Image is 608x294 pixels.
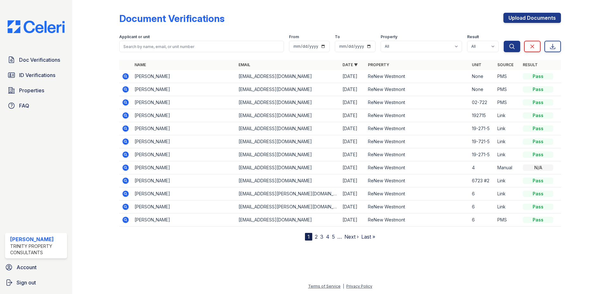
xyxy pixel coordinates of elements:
td: [DATE] [340,70,365,83]
a: Property [368,62,389,67]
td: PMS [495,83,520,96]
td: [EMAIL_ADDRESS][DOMAIN_NAME] [236,109,340,122]
td: Manual [495,161,520,174]
a: Terms of Service [308,284,341,289]
td: ReNew Westmont [365,83,469,96]
td: Link [495,135,520,148]
td: PMS [495,96,520,109]
td: 6723 #2 [469,174,495,187]
input: Search by name, email, or unit number [119,41,284,52]
td: 02-722 [469,96,495,109]
td: 19-271-5 [469,122,495,135]
td: Link [495,174,520,187]
td: [PERSON_NAME] [132,161,236,174]
a: Unit [472,62,481,67]
div: | [343,284,344,289]
td: ReNew Westmont [365,200,469,213]
td: ReNew Westmont [365,161,469,174]
td: [EMAIL_ADDRESS][DOMAIN_NAME] [236,148,340,161]
td: [EMAIL_ADDRESS][PERSON_NAME][DOMAIN_NAME] [236,187,340,200]
div: [PERSON_NAME] [10,235,65,243]
a: Result [523,62,538,67]
td: [PERSON_NAME] [132,174,236,187]
td: [EMAIL_ADDRESS][PERSON_NAME][DOMAIN_NAME] [236,200,340,213]
div: Pass [523,191,553,197]
div: Pass [523,86,553,93]
td: [DATE] [340,161,365,174]
td: 192715 [469,109,495,122]
td: ReNew Westmont [365,122,469,135]
td: [DATE] [340,109,365,122]
td: Link [495,109,520,122]
td: ReNew Westmont [365,70,469,83]
td: ReNew Westmont [365,96,469,109]
a: Name [135,62,146,67]
td: 6 [469,200,495,213]
label: From [289,34,299,39]
div: Pass [523,178,553,184]
a: Last » [361,234,375,240]
td: ReNew Westmont [365,148,469,161]
td: [PERSON_NAME] [132,187,236,200]
td: [DATE] [340,83,365,96]
td: Link [495,187,520,200]
span: … [337,233,342,241]
td: 6 [469,187,495,200]
td: ReNew Westmont [365,213,469,227]
td: 4 [469,161,495,174]
div: Pass [523,73,553,80]
a: FAQ [5,99,67,112]
td: [DATE] [340,96,365,109]
a: Privacy Policy [346,284,372,289]
td: [PERSON_NAME] [132,96,236,109]
td: [PERSON_NAME] [132,213,236,227]
td: [EMAIL_ADDRESS][DOMAIN_NAME] [236,161,340,174]
td: 19-721-5 [469,135,495,148]
td: [DATE] [340,200,365,213]
td: None [469,83,495,96]
td: Link [495,122,520,135]
div: Pass [523,138,553,145]
td: [EMAIL_ADDRESS][DOMAIN_NAME] [236,135,340,148]
div: Pass [523,217,553,223]
td: 19-271-5 [469,148,495,161]
td: ReNew Westmont [365,174,469,187]
td: [DATE] [340,174,365,187]
td: [DATE] [340,187,365,200]
td: [DATE] [340,213,365,227]
label: Property [381,34,397,39]
a: Properties [5,84,67,97]
div: Trinity Property Consultants [10,243,65,256]
td: Link [495,200,520,213]
a: 2 [315,234,318,240]
a: 5 [332,234,335,240]
td: ReNew Westmont [365,187,469,200]
div: N/A [523,164,553,171]
div: Pass [523,125,553,132]
td: [EMAIL_ADDRESS][DOMAIN_NAME] [236,213,340,227]
td: [DATE] [340,135,365,148]
div: Pass [523,99,553,106]
td: [PERSON_NAME] [132,148,236,161]
td: ReNew Westmont [365,109,469,122]
span: ID Verifications [19,71,55,79]
a: Doc Verifications [5,53,67,66]
a: Account [3,261,70,274]
label: To [335,34,340,39]
div: Pass [523,204,553,210]
td: [DATE] [340,122,365,135]
span: Account [17,263,37,271]
td: [EMAIL_ADDRESS][DOMAIN_NAME] [236,174,340,187]
a: Next › [344,234,359,240]
td: PMS [495,70,520,83]
div: Pass [523,151,553,158]
td: [PERSON_NAME] [132,70,236,83]
td: PMS [495,213,520,227]
div: 1 [305,233,312,241]
a: Date ▼ [342,62,358,67]
a: Sign out [3,276,70,289]
a: 3 [320,234,323,240]
span: Properties [19,87,44,94]
span: FAQ [19,102,29,109]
